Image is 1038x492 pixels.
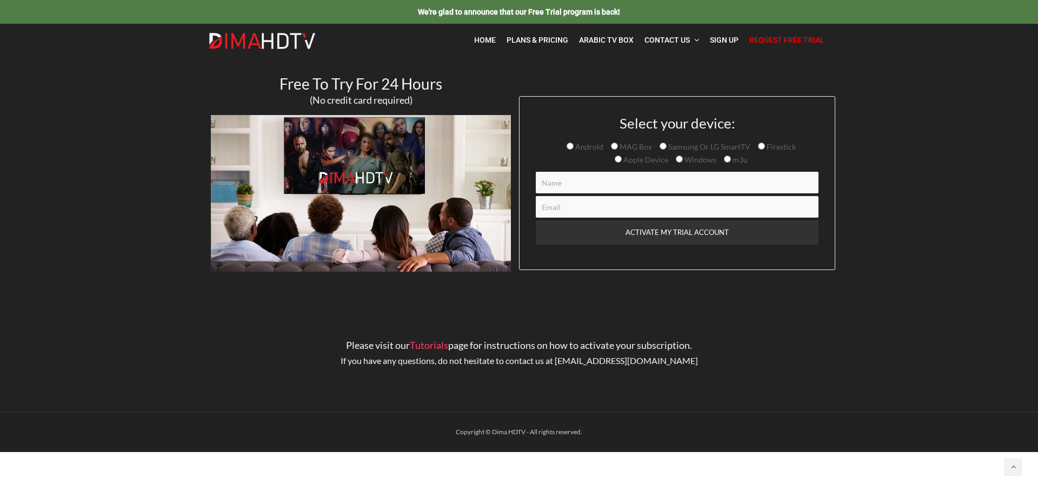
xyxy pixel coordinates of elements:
input: Samsung Or LG SmartTV [660,143,667,150]
span: Please visit our page for instructions on how to activate your subscription. [346,339,692,351]
input: Apple Device [615,156,622,163]
span: Apple Device [622,155,668,164]
input: m3u [724,156,731,163]
input: Name [536,172,819,193]
a: Request Free Trial [744,29,830,51]
a: We're glad to announce that our Free Trial program is back! [418,7,620,16]
input: Android [567,143,574,150]
span: Request Free Trial [749,36,824,44]
div: Copyright © Dima HDTV - All rights reserved. [203,426,835,439]
span: Plans & Pricing [507,36,568,44]
span: m3u [731,155,748,164]
a: Tutorials [410,339,448,351]
span: Sign Up [710,36,738,44]
input: Windows [676,156,683,163]
input: MAG Box [611,143,618,150]
span: We're glad to announce that our Free Trial program is back! [418,8,620,16]
span: (No credit card required) [310,94,412,106]
span: Android [574,142,603,151]
span: Select your device: [620,114,735,132]
span: Contact Us [644,36,690,44]
input: ACTIVATE MY TRIAL ACCOUNT [536,220,819,245]
a: Home [469,29,501,51]
input: Firestick [758,143,765,150]
a: Back to top [1004,459,1022,476]
a: Plans & Pricing [501,29,574,51]
img: Dima HDTV [208,32,316,50]
span: Free To Try For 24 Hours [280,75,442,93]
a: Contact Us [639,29,704,51]
span: Samsung Or LG SmartTV [667,142,750,151]
span: MAG Box [618,142,652,151]
a: Arabic TV Box [574,29,639,51]
span: If you have any questions, do not hesitate to contact us at [EMAIL_ADDRESS][DOMAIN_NAME] [341,355,698,366]
span: Home [474,36,496,44]
a: Sign Up [704,29,744,51]
span: Firestick [765,142,796,151]
form: Contact form [528,116,827,269]
span: Windows [683,155,716,164]
span: Arabic TV Box [579,36,634,44]
input: Email [536,196,819,218]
